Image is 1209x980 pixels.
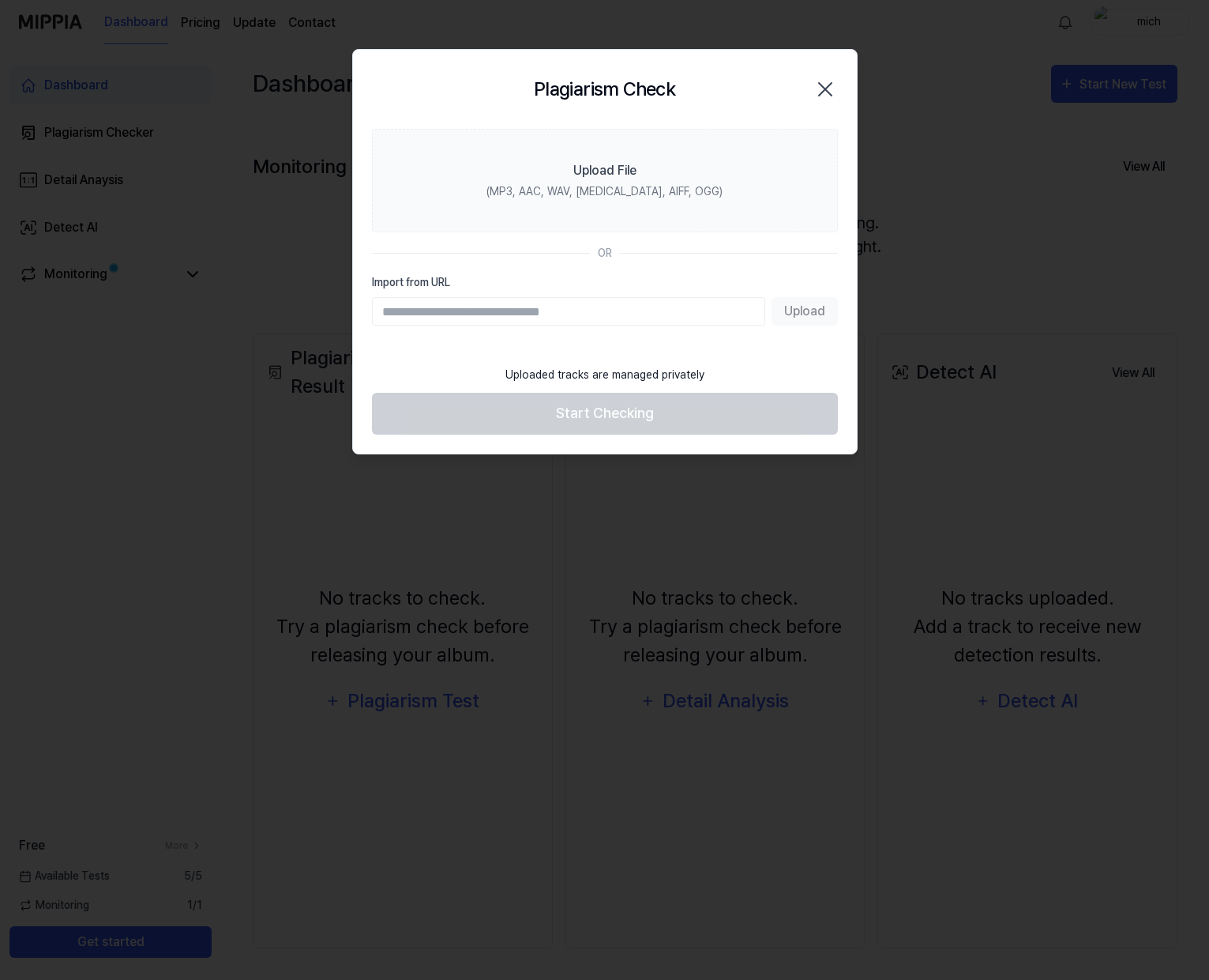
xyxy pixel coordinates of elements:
h2: Plagiarism Check [534,75,675,104]
div: OR [598,245,612,262]
div: Uploaded tracks are managed privately [496,357,714,393]
div: Upload File [573,161,636,180]
div: (MP3, AAC, WAV, [MEDICAL_DATA], AIFF, OGG) [486,183,723,200]
label: Import from URL [372,274,838,291]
